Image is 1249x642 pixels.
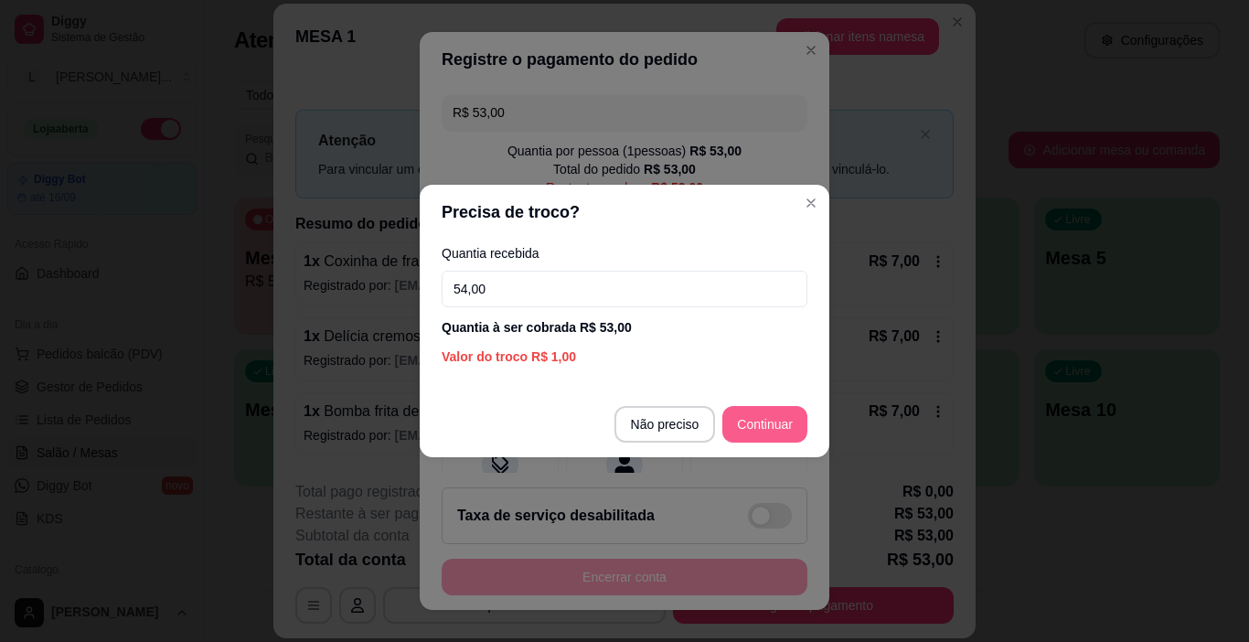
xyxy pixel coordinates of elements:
div: Quantia à ser cobrada R$ 53,00 [442,318,807,337]
button: Continuar [722,406,807,443]
button: Não preciso [614,406,716,443]
header: Precisa de troco? [420,185,829,240]
button: Close [796,188,826,218]
label: Quantia recebida [442,247,807,260]
div: Valor do troco R$ 1,00 [442,348,807,366]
